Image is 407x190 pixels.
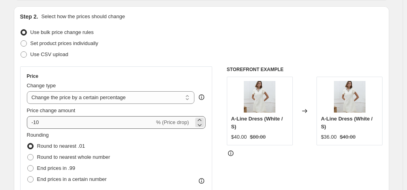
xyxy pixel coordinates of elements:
[250,133,266,141] strike: $80.00
[340,133,356,141] strike: $40.00
[37,176,107,182] span: End prices in a certain number
[334,81,366,113] img: 54a6ba1a-d80d-4d48-a5ae-26c4230e2afc_80x.jpg
[231,116,283,130] span: A-Line Dress (White / S)
[41,13,125,21] p: Select how the prices should change
[27,132,49,138] span: Rounding
[27,73,38,79] h3: Price
[37,165,75,171] span: End prices in .99
[27,83,56,88] span: Change type
[27,107,75,113] span: Price change amount
[231,133,247,141] div: $40.00
[244,81,275,113] img: 54a6ba1a-d80d-4d48-a5ae-26c4230e2afc_80x.jpg
[227,66,383,73] h6: STOREFRONT EXAMPLE
[30,51,68,57] span: Use CSV upload
[156,119,189,125] span: % (Price drop)
[37,154,110,160] span: Round to nearest whole number
[30,40,98,46] span: Set product prices individually
[321,116,373,130] span: A-Line Dress (White / S)
[20,13,38,21] h2: Step 2.
[37,143,85,149] span: Round to nearest .01
[198,93,205,101] div: help
[27,116,155,129] input: -15
[30,29,94,35] span: Use bulk price change rules
[321,133,337,141] div: $36.00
